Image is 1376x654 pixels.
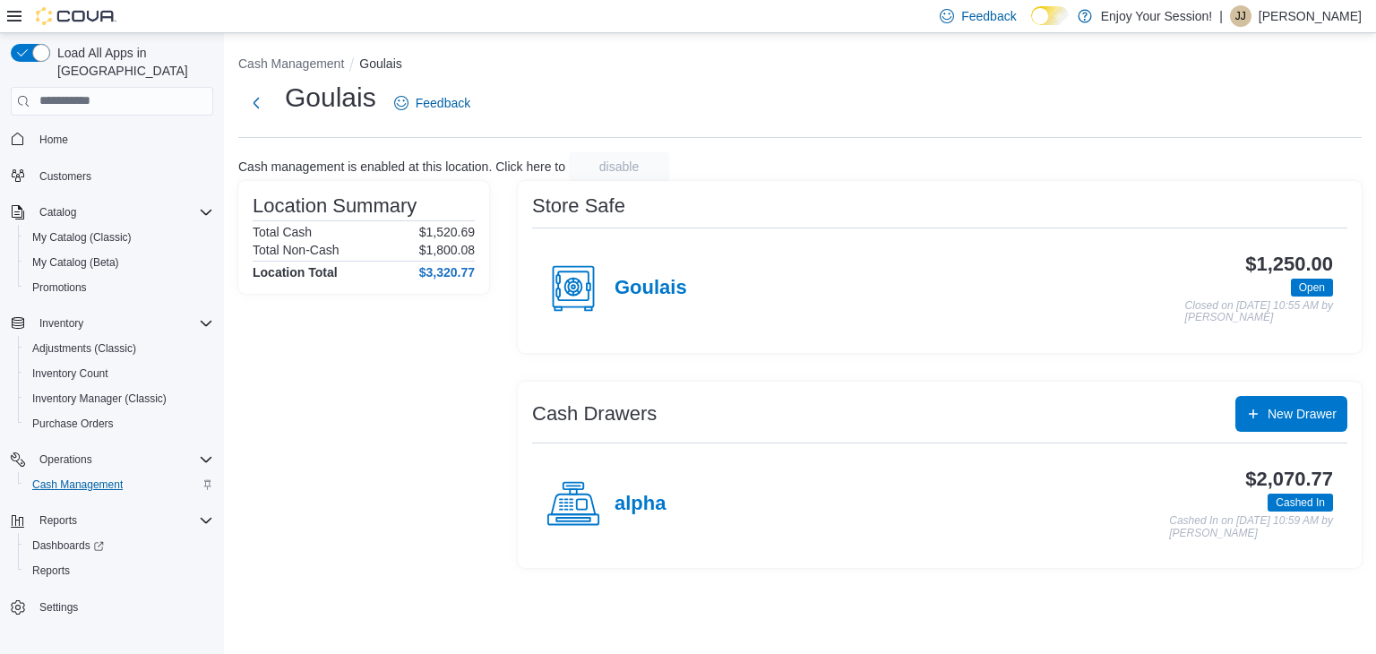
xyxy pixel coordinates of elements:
span: Operations [32,449,213,470]
p: Closed on [DATE] 10:55 AM by [PERSON_NAME] [1185,300,1333,324]
a: Settings [32,597,85,618]
span: Reports [32,564,70,578]
button: Catalog [32,202,83,223]
span: disable [599,158,639,176]
span: Cashed In [1276,495,1325,511]
h3: Store Safe [532,195,625,217]
p: $1,520.69 [419,225,475,239]
button: My Catalog (Beta) [18,250,220,275]
span: Load All Apps in [GEOGRAPHIC_DATA] [50,44,213,80]
button: Reports [32,510,84,531]
span: Catalog [39,205,76,219]
h4: Goulais [615,277,687,300]
button: disable [569,152,669,181]
span: Inventory [39,316,83,331]
p: [PERSON_NAME] [1259,5,1362,27]
button: Inventory [4,311,220,336]
span: Inventory Count [25,363,213,384]
button: Cash Management [18,472,220,497]
h4: alpha [615,493,666,516]
h3: Cash Drawers [532,403,657,425]
h6: Total Cash [253,225,312,239]
span: Promotions [25,277,213,298]
span: Cash Management [25,474,213,495]
span: Home [39,133,68,147]
div: Jacqueline Jones [1230,5,1251,27]
button: Operations [32,449,99,470]
p: | [1219,5,1223,27]
span: My Catalog (Beta) [32,255,119,270]
span: Customers [32,165,213,187]
button: Reports [4,508,220,533]
p: Enjoy Your Session! [1101,5,1213,27]
span: My Catalog (Classic) [32,230,132,245]
button: Inventory Manager (Classic) [18,386,220,411]
span: Promotions [32,280,87,295]
a: Inventory Manager (Classic) [25,388,174,409]
a: Reports [25,560,77,581]
h6: Total Non-Cash [253,243,340,257]
button: Catalog [4,200,220,225]
span: Inventory Manager (Classic) [25,388,213,409]
h3: Location Summary [253,195,417,217]
input: Dark Mode [1031,6,1069,25]
a: My Catalog (Classic) [25,227,139,248]
h3: $2,070.77 [1245,469,1333,490]
button: My Catalog (Classic) [18,225,220,250]
a: Adjustments (Classic) [25,338,143,359]
p: $1,800.08 [419,243,475,257]
span: Purchase Orders [25,413,213,435]
span: Cashed In [1268,494,1333,512]
span: New Drawer [1268,405,1337,423]
span: Open [1291,279,1333,297]
button: Goulais [359,56,401,71]
span: Reports [32,510,213,531]
button: Inventory Count [18,361,220,386]
button: Settings [4,594,220,620]
span: Dark Mode [1031,25,1032,26]
button: Promotions [18,275,220,300]
span: My Catalog (Beta) [25,252,213,273]
span: Home [32,128,213,151]
button: New Drawer [1235,396,1347,432]
h3: $1,250.00 [1245,254,1333,275]
h4: Location Total [253,265,338,280]
span: Adjustments (Classic) [25,338,213,359]
span: Purchase Orders [32,417,114,431]
a: Dashboards [18,533,220,558]
button: Next [238,85,274,121]
nav: An example of EuiBreadcrumbs [238,55,1362,76]
a: Purchase Orders [25,413,121,435]
a: Home [32,129,75,151]
button: Purchase Orders [18,411,220,436]
span: JJ [1235,5,1246,27]
a: Inventory Count [25,363,116,384]
span: Open [1299,280,1325,296]
a: Customers [32,166,99,187]
a: Cash Management [25,474,130,495]
button: Customers [4,163,220,189]
a: Promotions [25,277,94,298]
a: Feedback [387,85,477,121]
span: Inventory Count [32,366,108,381]
button: Cash Management [238,56,344,71]
span: Reports [39,513,77,528]
span: Dashboards [25,535,213,556]
p: Cash management is enabled at this location. Click here to [238,159,565,174]
button: Home [4,126,220,152]
span: Feedback [416,94,470,112]
span: Catalog [32,202,213,223]
span: Operations [39,452,92,467]
span: Reports [25,560,213,581]
h1: Goulais [285,80,376,116]
button: Reports [18,558,220,583]
span: Cash Management [32,478,123,492]
button: Inventory [32,313,90,334]
span: Dashboards [32,538,104,553]
button: Adjustments (Classic) [18,336,220,361]
span: Feedback [961,7,1016,25]
img: Cova [36,7,116,25]
span: Settings [32,596,213,618]
span: Settings [39,600,78,615]
span: Customers [39,169,91,184]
